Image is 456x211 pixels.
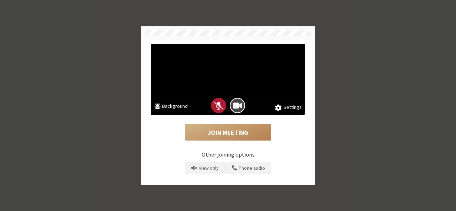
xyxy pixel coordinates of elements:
span: | [225,163,226,173]
span: Phone audio [239,165,265,171]
button: Background [154,102,188,111]
span: View only [199,165,219,171]
button: Prevent echo when there is already an active mic and speaker in the room. [189,162,221,174]
button: Settings [275,104,302,111]
button: Camera is on [230,98,245,113]
button: Use your phone for mic and speaker while you view the meeting on this device. [229,162,268,174]
button: Join Meeting [185,124,271,141]
button: Mic is off [211,98,226,113]
p: Other joining options [151,150,305,159]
